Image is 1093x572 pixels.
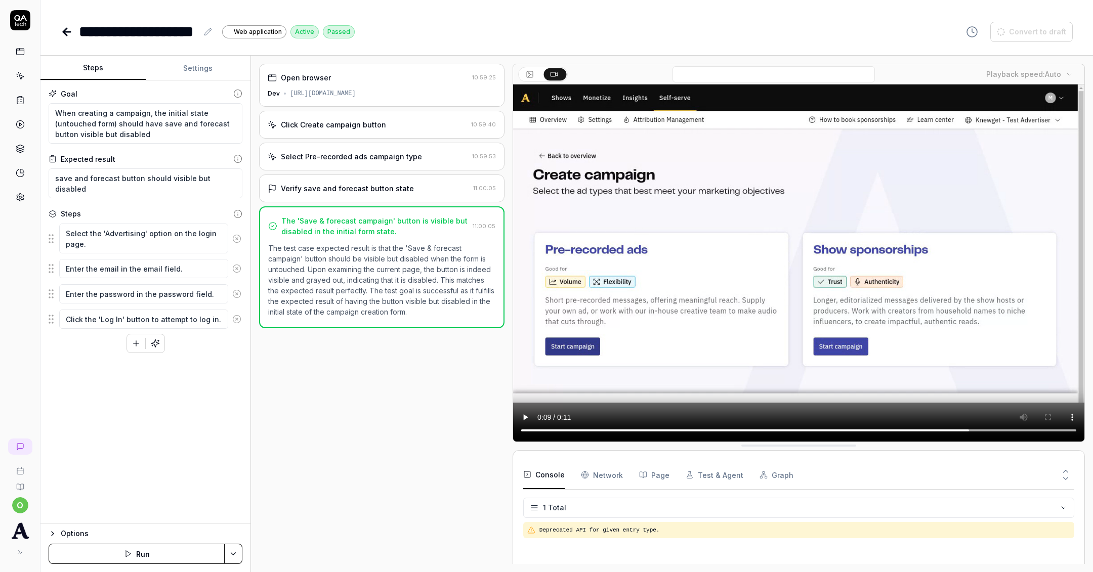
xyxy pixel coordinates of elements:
[40,56,146,80] button: Steps
[222,25,286,38] a: Web application
[473,185,496,192] time: 11:00:05
[12,497,28,513] button: o
[268,243,495,317] p: The test case expected result is that the 'Save & forecast campaign' button should be visible but...
[472,74,496,81] time: 10:59:25
[990,22,1073,42] button: Convert to draft
[4,459,36,475] a: Book a call with us
[49,544,225,564] button: Run
[473,223,495,230] time: 11:00:05
[523,461,565,489] button: Console
[228,258,246,279] button: Remove step
[61,89,77,99] div: Goal
[290,89,356,98] div: [URL][DOMAIN_NAME]
[760,461,793,489] button: Graph
[686,461,743,489] button: Test & Agent
[268,89,280,98] div: Dev
[960,22,984,42] button: View version history
[281,215,469,237] div: The 'Save & forecast campaign' button is visible but disabled in the initial form state.
[8,438,32,455] a: New conversation
[61,208,81,219] div: Steps
[639,461,669,489] button: Page
[228,229,246,249] button: Remove step
[4,513,36,542] button: Acast Logo
[986,69,1061,79] div: Playback speed:
[11,521,29,540] img: Acast Logo
[281,72,331,83] div: Open browser
[146,56,251,80] button: Settings
[290,25,319,38] div: Active
[471,121,496,128] time: 10:59:40
[228,284,246,304] button: Remove step
[49,527,242,540] button: Options
[4,475,36,491] a: Documentation
[281,183,414,194] div: Verify save and forecast button state
[539,526,1070,535] pre: Deprecated API for given entry type.
[281,119,386,130] div: Click Create campaign button
[49,258,242,279] div: Suggestions
[49,283,242,304] div: Suggestions
[49,309,242,330] div: Suggestions
[228,309,246,329] button: Remove step
[61,154,115,164] div: Expected result
[49,223,242,254] div: Suggestions
[281,151,422,162] div: Select Pre-recorded ads campaign type
[61,527,242,540] div: Options
[581,461,623,489] button: Network
[323,25,355,38] div: Passed
[472,153,496,160] time: 10:59:53
[234,27,282,36] span: Web application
